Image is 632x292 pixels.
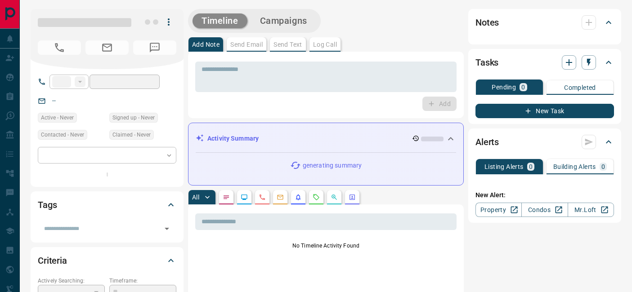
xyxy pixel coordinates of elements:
[568,203,614,217] a: Mr.Loft
[251,13,316,28] button: Campaigns
[475,104,614,118] button: New Task
[109,277,176,285] p: Timeframe:
[52,97,56,104] a: --
[475,203,522,217] a: Property
[313,194,320,201] svg: Requests
[207,134,259,143] p: Activity Summary
[564,84,596,91] p: Completed
[475,190,614,200] p: New Alert:
[553,164,596,170] p: Building Alerts
[112,130,151,139] span: Claimed - Never
[38,277,105,285] p: Actively Searching:
[484,164,524,170] p: Listing Alerts
[161,222,173,235] button: Open
[85,40,129,55] span: No Email
[475,15,499,30] h2: Notes
[38,194,176,216] div: Tags
[492,84,516,90] p: Pending
[475,52,614,73] div: Tasks
[196,130,456,147] div: Activity Summary
[529,164,533,170] p: 0
[241,194,248,201] svg: Lead Browsing Activity
[475,135,499,149] h2: Alerts
[521,203,568,217] a: Condos
[193,13,247,28] button: Timeline
[192,41,220,48] p: Add Note
[303,161,362,170] p: generating summary
[133,40,176,55] span: No Number
[38,253,67,268] h2: Criteria
[41,113,74,122] span: Active - Never
[192,194,199,200] p: All
[259,194,266,201] svg: Calls
[349,194,356,201] svg: Agent Actions
[38,40,81,55] span: No Number
[475,12,614,33] div: Notes
[38,250,176,271] div: Criteria
[331,194,338,201] svg: Opportunities
[112,113,155,122] span: Signed up - Never
[521,84,525,90] p: 0
[41,130,84,139] span: Contacted - Never
[38,198,57,212] h2: Tags
[475,131,614,153] div: Alerts
[475,55,498,70] h2: Tasks
[223,194,230,201] svg: Notes
[601,164,605,170] p: 0
[277,194,284,201] svg: Emails
[195,242,457,250] p: No Timeline Activity Found
[295,194,302,201] svg: Listing Alerts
